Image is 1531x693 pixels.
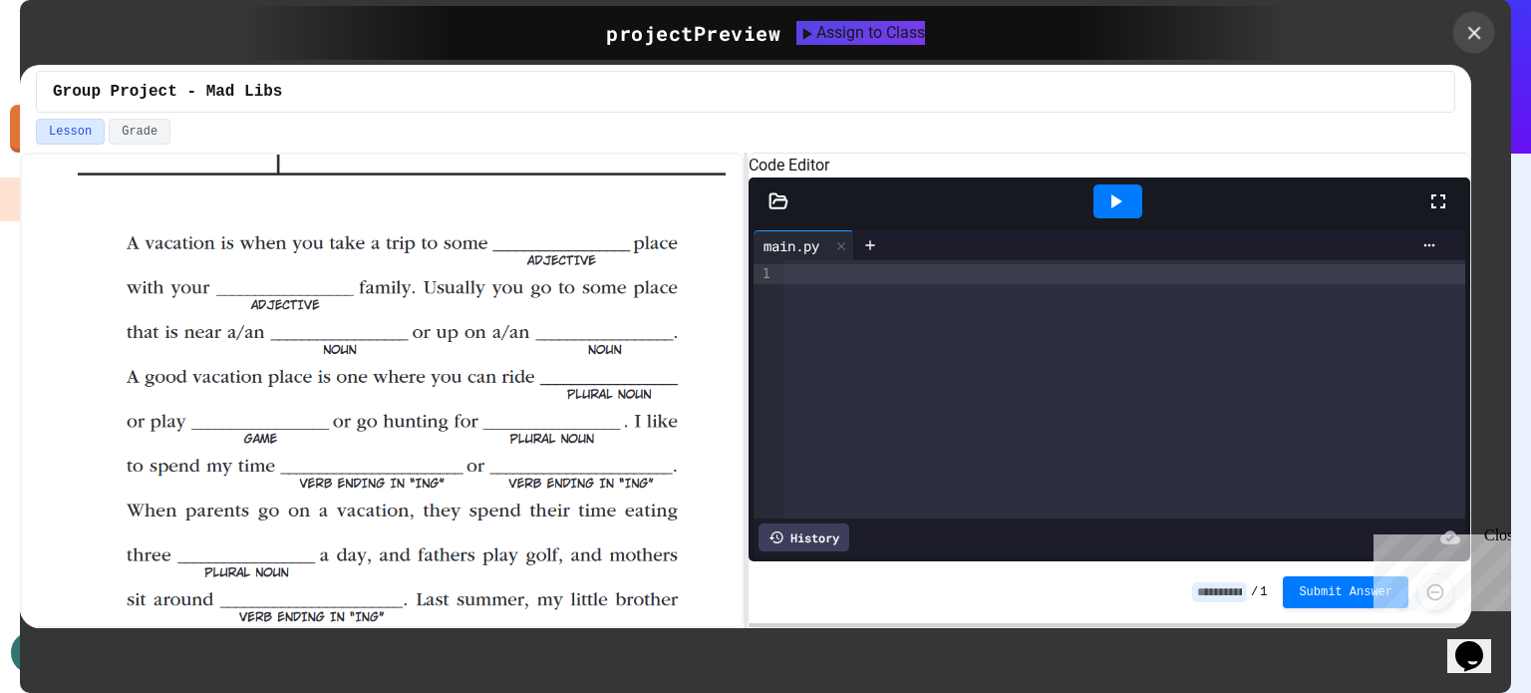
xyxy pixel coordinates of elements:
[606,18,780,48] div: project Preview
[759,523,849,551] div: History
[754,230,854,260] div: main.py
[749,154,1470,177] h6: Code Editor
[36,119,105,145] button: Lesson
[754,264,773,284] div: 1
[1447,613,1511,673] iframe: chat widget
[796,21,925,45] button: Assign to Class
[1260,584,1267,600] span: 1
[8,8,138,127] div: Chat with us now!Close
[53,80,282,104] span: Group Project - Mad Libs
[1366,526,1511,611] iframe: chat widget
[754,235,829,256] div: main.py
[1283,576,1408,608] button: Submit Answer
[109,119,170,145] button: Grade
[1299,584,1392,600] span: Submit Answer
[1251,584,1258,600] span: /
